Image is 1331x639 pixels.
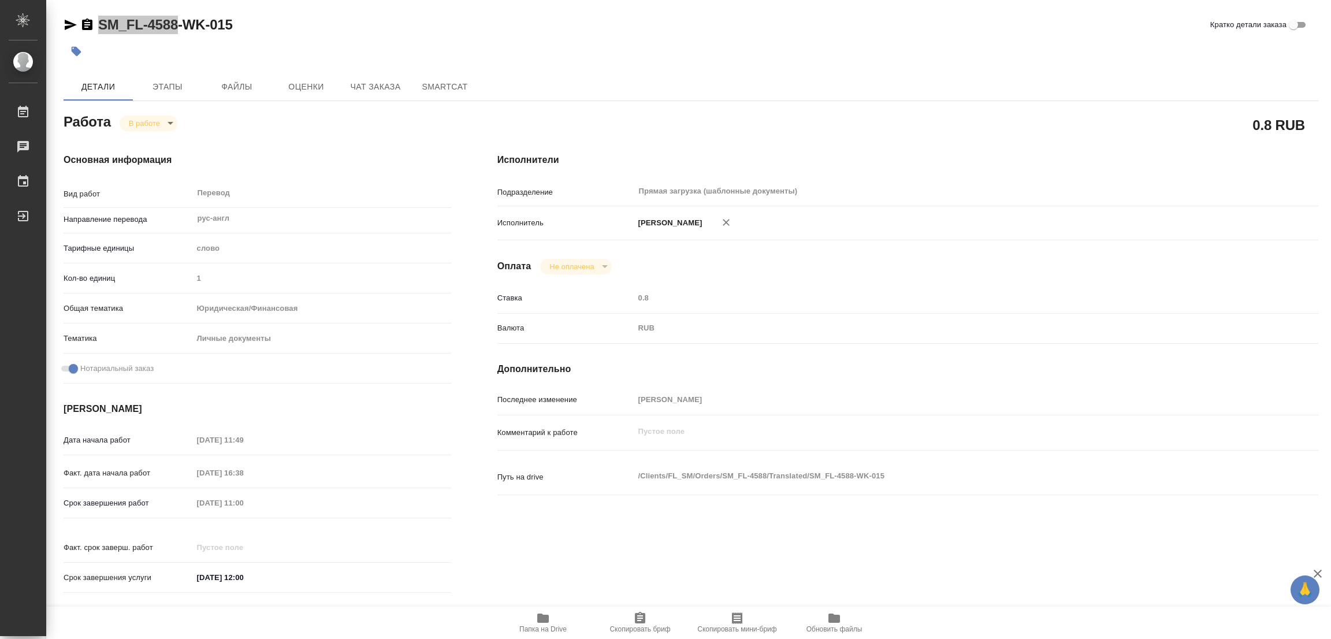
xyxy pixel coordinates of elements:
[1210,19,1287,31] span: Кратко детали заказа
[497,187,634,198] p: Подразделение
[634,391,1250,408] input: Пустое поле
[497,427,634,439] p: Комментарий к работе
[497,259,531,273] h4: Оплата
[417,80,473,94] span: SmartCat
[278,80,334,94] span: Оценки
[806,625,862,633] span: Обновить файлы
[497,322,634,334] p: Валюта
[592,607,689,639] button: Скопировать бриф
[497,394,634,406] p: Последнее изменение
[64,467,193,479] p: Факт. дата начала работ
[519,625,567,633] span: Папка на Drive
[64,214,193,225] p: Направление перевода
[1291,575,1319,604] button: 🙏
[497,362,1318,376] h4: Дополнительно
[64,542,193,553] p: Факт. срок заверш. работ
[634,466,1250,486] textarea: /Clients/FL_SM/Orders/SM_FL-4588/Translated/SM_FL-4588-WK-015
[634,217,702,229] p: [PERSON_NAME]
[64,39,89,64] button: Добавить тэг
[64,188,193,200] p: Вид работ
[140,80,195,94] span: Этапы
[64,434,193,446] p: Дата начала работ
[497,471,634,483] p: Путь на drive
[193,432,294,448] input: Пустое поле
[193,270,451,287] input: Пустое поле
[64,110,111,131] h2: Работа
[64,402,451,416] h4: [PERSON_NAME]
[497,153,1318,167] h4: Исполнители
[64,572,193,584] p: Срок завершения услуги
[64,18,77,32] button: Скопировать ссылку для ЯМессенджера
[70,80,126,94] span: Детали
[193,569,294,586] input: ✎ Введи что-нибудь
[540,259,611,274] div: В работе
[64,333,193,344] p: Тематика
[193,495,294,511] input: Пустое поле
[64,153,451,167] h4: Основная информация
[634,289,1250,306] input: Пустое поле
[125,118,163,128] button: В работе
[193,539,294,556] input: Пустое поле
[546,262,597,272] button: Не оплачена
[1295,578,1315,602] span: 🙏
[193,329,451,348] div: Личные документы
[193,299,451,318] div: Юридическая/Финансовая
[64,303,193,314] p: Общая тематика
[495,607,592,639] button: Папка на Drive
[209,80,265,94] span: Файлы
[80,363,154,374] span: Нотариальный заказ
[120,116,177,131] div: В работе
[786,607,883,639] button: Обновить файлы
[64,497,193,509] p: Срок завершения работ
[713,210,739,235] button: Удалить исполнителя
[689,607,786,639] button: Скопировать мини-бриф
[697,625,776,633] span: Скопировать мини-бриф
[609,625,670,633] span: Скопировать бриф
[1252,115,1305,135] h2: 0.8 RUB
[64,243,193,254] p: Тарифные единицы
[497,292,634,304] p: Ставка
[193,239,451,258] div: слово
[64,273,193,284] p: Кол-во единиц
[634,318,1250,338] div: RUB
[497,217,634,229] p: Исполнитель
[98,17,233,32] a: SM_FL-4588-WK-015
[80,18,94,32] button: Скопировать ссылку
[193,465,294,481] input: Пустое поле
[348,80,403,94] span: Чат заказа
